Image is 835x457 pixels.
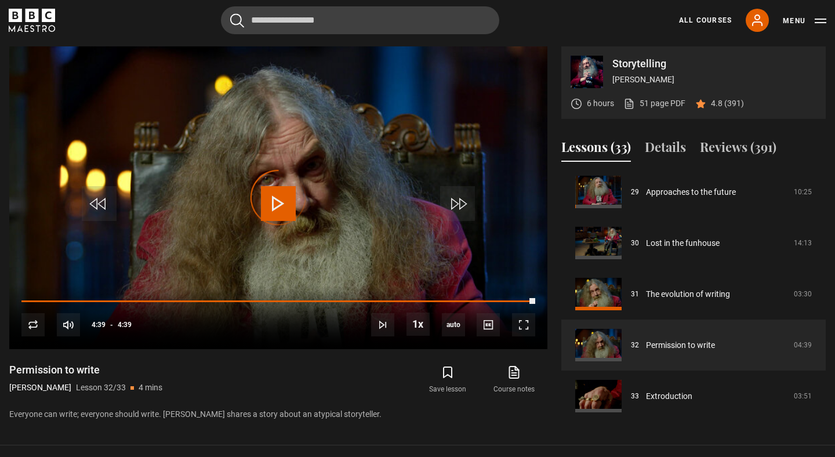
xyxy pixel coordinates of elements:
a: The evolution of writing [646,288,730,300]
p: 4 mins [139,382,162,394]
button: Lessons (33) [561,137,631,162]
a: Course notes [481,363,547,397]
a: Permission to write [646,339,715,351]
a: Extroduction [646,390,692,402]
div: Progress Bar [21,300,535,303]
button: Replay [21,313,45,336]
a: Lost in the funhouse [646,237,720,249]
h1: Permission to write [9,363,162,377]
button: Mute [57,313,80,336]
p: 4.8 (391) [711,97,744,110]
button: Fullscreen [512,313,535,336]
p: [PERSON_NAME] [9,382,71,394]
button: Toggle navigation [783,15,826,27]
span: auto [442,313,465,336]
video-js: Video Player [9,46,547,349]
button: Save lesson [415,363,481,397]
p: Everyone can write; everyone should write. [PERSON_NAME] shares a story about an atypical storyte... [9,408,547,420]
button: Next Lesson [371,313,394,336]
button: Playback Rate [406,313,430,336]
p: Lesson 32/33 [76,382,126,394]
span: 4:39 [92,314,106,335]
p: 6 hours [587,97,614,110]
button: Captions [477,313,500,336]
p: Storytelling [612,59,816,69]
span: 4:39 [118,314,132,335]
a: 51 page PDF [623,97,685,110]
p: [PERSON_NAME] [612,74,816,86]
button: Submit the search query [230,13,244,28]
svg: BBC Maestro [9,9,55,32]
button: Reviews (391) [700,137,776,162]
a: Approaches to the future [646,186,736,198]
button: Details [645,137,686,162]
span: - [110,321,113,329]
a: All Courses [679,15,732,26]
input: Search [221,6,499,34]
div: Current quality: 1080p [442,313,465,336]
